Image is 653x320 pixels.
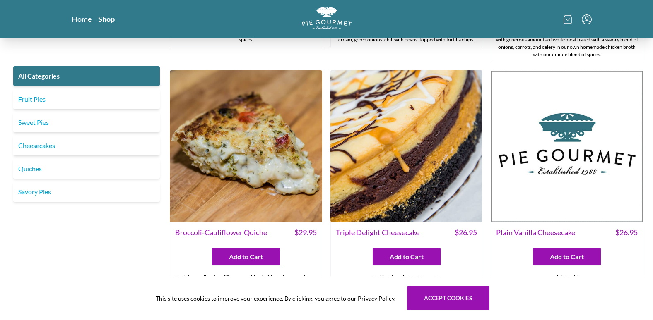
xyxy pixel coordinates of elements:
button: Add to Cart [373,248,441,265]
a: All Categories [13,66,160,86]
a: Home [72,14,92,24]
span: $ 26.95 [615,227,638,238]
button: Menu [582,14,592,24]
span: $ 26.95 [455,227,477,238]
a: Shop [98,14,115,24]
button: Add to Cart [533,248,601,265]
img: Triple Delight Cheesecake [330,70,483,222]
img: Plain Vanilla Cheesecake [491,70,643,222]
span: Broccoli-Cauliflower Quiche [175,227,267,238]
span: Add to Cart [229,252,263,262]
a: Cheesecakes [13,136,160,155]
span: Plain Vanilla Cheesecake [496,227,575,238]
span: Add to Cart [550,252,584,262]
img: logo [302,7,352,29]
button: Accept cookies [407,286,489,310]
a: Logo [302,7,352,32]
span: $ 29.95 [294,227,317,238]
span: Triple Delight Cheesecake [336,227,419,238]
a: Savory Pies [13,182,160,202]
div: Plain Vanilla [491,270,643,284]
div: Probably the best chicken pot pie this side of the [US_STATE]. Filled with generous amounts of wh... [491,25,643,62]
div: Fresh broccoli and cauliflower combined with fresh eggs, oninons, mozzarella and Parmesan cheeses... [170,270,322,299]
a: Fruit Pies [13,89,160,109]
div: Vanilla, Chocolate, Butterscotch [331,270,482,284]
span: Add to Cart [390,252,424,262]
a: Sweet Pies [13,112,160,132]
span: This site uses cookies to improve your experience. By clicking, you agree to our Privacy Policy. [156,294,395,303]
button: Add to Cart [212,248,280,265]
a: Quiches [13,159,160,179]
img: Broccoli-Cauliflower Quiche [170,70,322,222]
